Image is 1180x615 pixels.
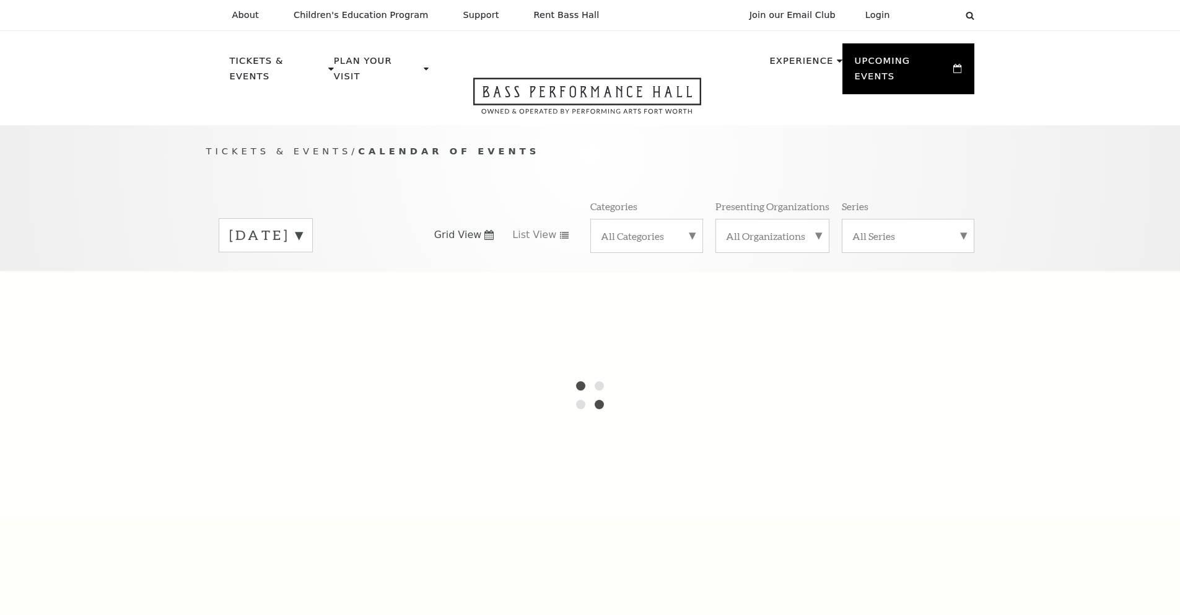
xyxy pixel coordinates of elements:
[842,200,868,213] p: Series
[910,9,954,21] select: Select:
[852,229,964,242] label: All Series
[294,10,429,20] p: Children's Education Program
[769,53,833,76] p: Experience
[715,200,829,213] p: Presenting Organizations
[534,10,600,20] p: Rent Bass Hall
[590,200,637,213] p: Categories
[206,144,974,159] p: /
[726,229,819,242] label: All Organizations
[334,53,421,91] p: Plan Your Visit
[229,226,302,245] label: [DATE]
[855,53,951,91] p: Upcoming Events
[512,228,556,242] span: List View
[463,10,499,20] p: Support
[434,228,482,242] span: Grid View
[601,229,693,242] label: All Categories
[358,146,540,156] span: Calendar of Events
[206,146,352,156] span: Tickets & Events
[232,10,259,20] p: About
[230,53,326,91] p: Tickets & Events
